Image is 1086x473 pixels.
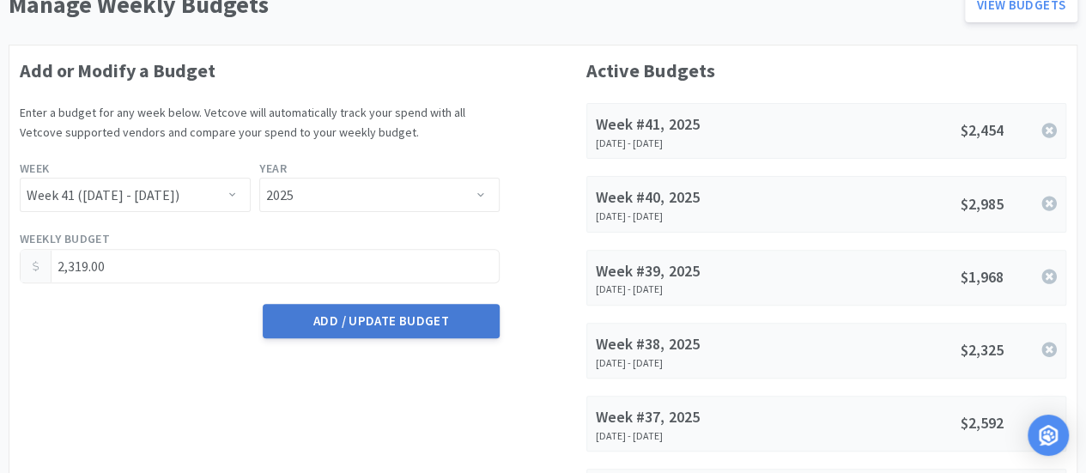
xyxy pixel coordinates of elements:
[961,267,1004,287] span: $1,968
[263,304,499,338] button: Add / Update Budget
[596,137,799,149] div: [DATE] - [DATE]
[596,283,799,295] div: [DATE] - [DATE]
[20,103,500,142] p: Enter a budget for any week below. Vetcove will automatically track your spend with all Vetcove s...
[596,405,799,430] div: Week #37, 2025
[596,430,799,442] div: [DATE] - [DATE]
[596,185,799,210] div: Week #40, 2025
[596,357,799,369] div: [DATE] - [DATE]
[596,210,799,222] div: [DATE] - [DATE]
[20,159,50,178] label: Week
[596,112,799,137] div: Week #41, 2025
[259,159,287,178] label: Year
[961,120,1004,140] span: $2,454
[961,413,1004,433] span: $2,592
[596,332,799,357] div: Week #38, 2025
[961,340,1004,360] span: $2,325
[20,229,110,248] label: Weekly Budget
[1028,415,1069,456] div: Open Intercom Messenger
[596,259,799,284] div: Week #39, 2025
[20,58,215,82] strong: Add or Modify a Budget
[586,58,714,82] strong: Active Budgets
[961,194,1004,214] span: $2,985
